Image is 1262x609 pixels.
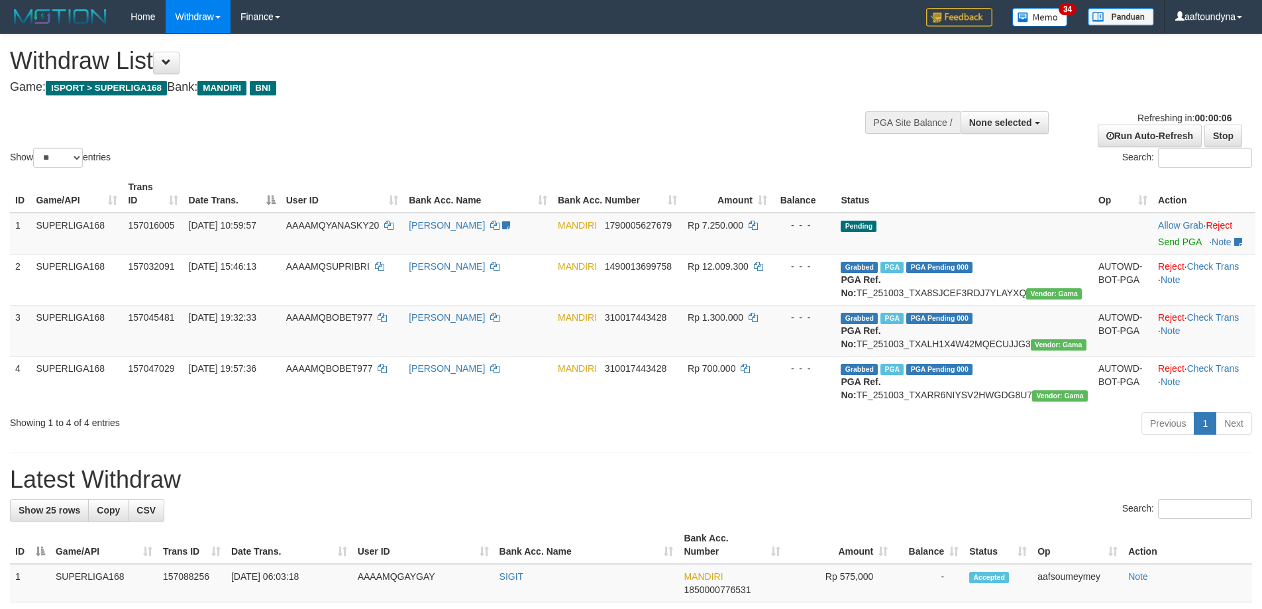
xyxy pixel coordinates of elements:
[1216,412,1252,435] a: Next
[128,261,174,272] span: 157032091
[1032,564,1123,602] td: aafsoumeymey
[46,81,167,95] span: ISPORT > SUPERLIGA168
[1187,312,1239,323] a: Check Trans
[880,364,904,375] span: Marked by aafchoeunmanni
[1031,339,1086,351] span: Vendor URL: https://trx31.1velocity.biz
[286,261,370,272] span: AAAAMQSUPRIBRI
[1204,125,1242,147] a: Stop
[1026,288,1082,300] span: Vendor URL: https://trx31.1velocity.biz
[128,312,174,323] span: 157045481
[969,117,1032,128] span: None selected
[1153,175,1255,213] th: Action
[128,363,174,374] span: 157047029
[605,261,672,272] span: Copy 1490013699758 to clipboard
[605,363,666,374] span: Copy 310017443428 to clipboard
[1158,363,1184,374] a: Reject
[88,499,129,522] a: Copy
[10,254,30,305] td: 2
[1153,305,1255,356] td: · ·
[30,305,123,356] td: SUPERLIGA168
[352,564,494,602] td: AAAAMQGAYGAY
[1158,261,1184,272] a: Reject
[605,312,666,323] span: Copy 310017443428 to clipboard
[558,312,597,323] span: MANDIRI
[778,260,831,273] div: - - -
[10,175,30,213] th: ID
[10,81,828,94] h4: Game: Bank:
[1153,254,1255,305] td: · ·
[684,571,723,582] span: MANDIRI
[1122,148,1252,168] label: Search:
[1158,312,1184,323] a: Reject
[189,363,256,374] span: [DATE] 19:57:36
[10,499,89,522] a: Show 25 rows
[184,175,281,213] th: Date Trans.: activate to sort column descending
[835,356,1092,407] td: TF_251003_TXARR6NIYSV2HWGDG8U7
[226,526,352,564] th: Date Trans.: activate to sort column ascending
[893,564,964,602] td: -
[128,499,164,522] a: CSV
[97,505,120,516] span: Copy
[352,526,494,564] th: User ID: activate to sort column ascending
[10,148,111,168] label: Show entries
[835,254,1092,305] td: TF_251003_TXA8SJCEF3RDJ7YLAYXQ
[688,312,743,323] span: Rp 1.300.000
[786,564,893,602] td: Rp 575,000
[250,81,276,95] span: BNI
[786,526,893,564] th: Amount: activate to sort column ascending
[605,220,672,231] span: Copy 1790005627679 to clipboard
[33,148,83,168] select: Showentries
[552,175,682,213] th: Bank Acc. Number: activate to sort column ascending
[286,312,373,323] span: AAAAMQBOBET977
[1161,376,1181,387] a: Note
[1158,148,1252,168] input: Search:
[841,274,880,298] b: PGA Ref. No:
[1158,499,1252,519] input: Search:
[893,526,964,564] th: Balance: activate to sort column ascending
[50,564,158,602] td: SUPERLIGA168
[1194,412,1216,435] a: 1
[50,526,158,564] th: Game/API: activate to sort column ascending
[1093,356,1153,407] td: AUTOWD-BOT-PGA
[1128,571,1148,582] a: Note
[558,220,597,231] span: MANDIRI
[30,356,123,407] td: SUPERLIGA168
[10,411,516,429] div: Showing 1 to 4 of 4 entries
[682,175,772,213] th: Amount: activate to sort column ascending
[841,325,880,349] b: PGA Ref. No:
[835,305,1092,356] td: TF_251003_TXALH1X4W42MQECUJJG3
[10,48,828,74] h1: Withdraw List
[1032,390,1088,402] span: Vendor URL: https://trx31.1velocity.biz
[558,261,597,272] span: MANDIRI
[964,526,1032,564] th: Status: activate to sort column ascending
[158,526,226,564] th: Trans ID: activate to sort column ascending
[281,175,403,213] th: User ID: activate to sort column ascending
[1032,526,1123,564] th: Op: activate to sort column ascending
[688,363,735,374] span: Rp 700.000
[30,254,123,305] td: SUPERLIGA168
[30,213,123,254] td: SUPERLIGA168
[1161,325,1181,336] a: Note
[10,356,30,407] td: 4
[926,8,992,27] img: Feedback.jpg
[678,526,786,564] th: Bank Acc. Number: activate to sort column ascending
[841,364,878,375] span: Grabbed
[880,313,904,324] span: Marked by aafchoeunmanni
[189,220,256,231] span: [DATE] 10:59:57
[19,505,80,516] span: Show 25 rows
[189,261,256,272] span: [DATE] 15:46:13
[558,363,597,374] span: MANDIRI
[1153,356,1255,407] td: · ·
[136,505,156,516] span: CSV
[10,526,50,564] th: ID: activate to sort column descending
[10,213,30,254] td: 1
[1093,305,1153,356] td: AUTOWD-BOT-PGA
[835,175,1092,213] th: Status
[409,220,485,231] a: [PERSON_NAME]
[1158,220,1206,231] span: ·
[286,220,380,231] span: AAAAMQYANASKY20
[158,564,226,602] td: 157088256
[1141,412,1194,435] a: Previous
[778,311,831,324] div: - - -
[189,312,256,323] span: [DATE] 19:32:33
